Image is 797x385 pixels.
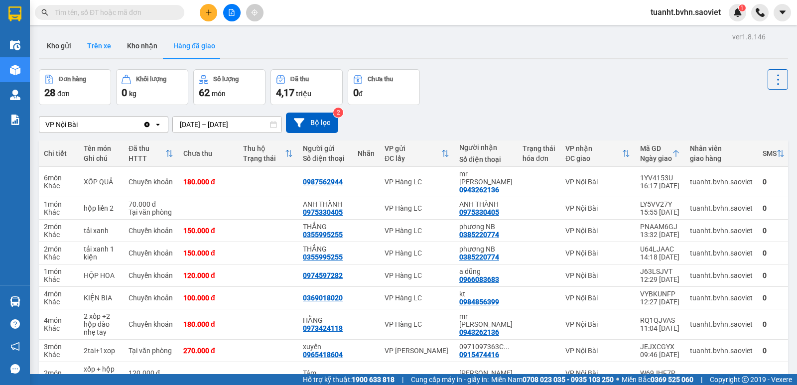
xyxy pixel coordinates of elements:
th: Toggle SortBy [380,140,454,167]
div: 0355995255 [303,231,343,239]
span: aim [251,9,258,16]
span: search [41,9,48,16]
div: 1YV4153U [640,174,680,182]
th: Toggle SortBy [635,140,685,167]
div: 0943262136 [459,186,499,194]
div: 0984856399 [459,298,499,306]
div: ĐC lấy [385,154,441,162]
div: 0 [763,373,785,381]
div: VP Nội Bài [565,271,630,279]
div: VP Hàng LC [385,294,449,302]
button: Đã thu4,17 triệu [270,69,343,105]
div: tải xanh [84,227,119,235]
div: phương NB [459,223,513,231]
button: plus [200,4,217,21]
button: Bộ lọc [286,113,338,133]
div: Ngày giao [640,154,672,162]
div: VP [PERSON_NAME] [385,347,449,355]
span: 28 [44,87,55,99]
button: Số lượng62món [193,69,266,105]
span: 0 [353,87,359,99]
div: tuanht.bvhn.saoviet [690,227,753,235]
div: 0 [763,249,785,257]
div: 2 món [44,369,74,377]
div: Khác [44,324,74,332]
div: 15:55 [DATE] [640,208,680,216]
div: 0971097363Chú hải [459,343,513,351]
div: VP Nội Bài [565,178,630,186]
div: Chưa thu [368,76,393,83]
span: message [10,364,20,374]
div: hộp liền 2 [84,204,119,212]
div: a dũng [459,267,513,275]
span: ⚪️ [616,378,619,382]
div: 0943262136 [459,328,499,336]
div: giao hàng [690,154,753,162]
div: LY5VV27Y [640,200,680,208]
span: triệu [296,90,311,98]
div: 0385220774 [459,231,499,239]
div: W69JHF7P [640,369,680,377]
th: Toggle SortBy [238,140,298,167]
input: Tìm tên, số ĐT hoặc mã đơn [55,7,172,18]
div: THẮNG [303,245,348,253]
div: VP gửi [385,144,441,152]
div: Khác [44,208,74,216]
div: tuanht.bvhn.saoviet [690,271,753,279]
div: 1 món [44,200,74,208]
div: 180.000 đ [183,320,233,328]
div: Ghi chú [84,154,119,162]
div: 120.000 đ [183,271,233,279]
div: 0965418604 [303,351,343,359]
div: 0987562944 [303,178,343,186]
span: plus [205,9,212,16]
div: Tại văn phòng [129,347,173,355]
div: 100.000 đ [183,294,233,302]
span: đơn [57,90,70,98]
div: VP Hàng LC [385,249,449,257]
img: warehouse-icon [10,90,20,100]
th: Toggle SortBy [758,140,790,167]
div: 0974597282 [303,271,343,279]
div: VP Nội Bài [565,227,630,235]
svg: Clear value [143,121,151,128]
span: Miền Nam [491,374,614,385]
div: tuanht.bvhn.saoviet [690,249,753,257]
div: VP Hàng LC [385,178,449,186]
div: tuanht.bvhn.saoviet [690,178,753,186]
div: phương NB [459,245,513,253]
div: Nhãn [358,149,375,157]
span: kg [129,90,136,98]
img: warehouse-icon [10,296,20,307]
button: Khối lượng0kg [116,69,188,105]
div: hóa đơn [523,154,555,162]
div: Đã thu [129,144,165,152]
button: caret-down [774,4,791,21]
img: solution-icon [10,115,20,125]
div: ver 1.8.146 [732,31,766,42]
span: món [212,90,226,98]
div: Khối lượng [136,76,166,83]
div: tuanht.bvhn.saoviet [690,204,753,212]
div: Chuyển khoản [129,320,173,328]
div: Thanh Ngân [459,369,513,377]
div: 0 [763,204,785,212]
div: Người nhận [459,143,513,151]
div: 14:18 [DATE] [640,253,680,261]
span: đ [359,90,363,98]
div: VP Nội Bài [565,294,630,302]
div: 11:04 [DATE] [640,324,680,332]
span: Cung cấp máy in - giấy in: [411,374,489,385]
div: 13:32 [DATE] [640,231,680,239]
div: Tám [303,369,348,377]
div: Đã thu [290,76,309,83]
div: U64LJAAC [640,245,680,253]
div: Trạng thái [243,154,285,162]
div: Nhân viên [690,144,753,152]
button: Kho gửi [39,34,79,58]
div: 6 món [44,174,74,182]
div: Chuyển khoản [129,294,173,302]
div: XỐP QUẢ [84,178,119,186]
img: warehouse-icon [10,40,20,50]
div: Khác [44,253,74,261]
